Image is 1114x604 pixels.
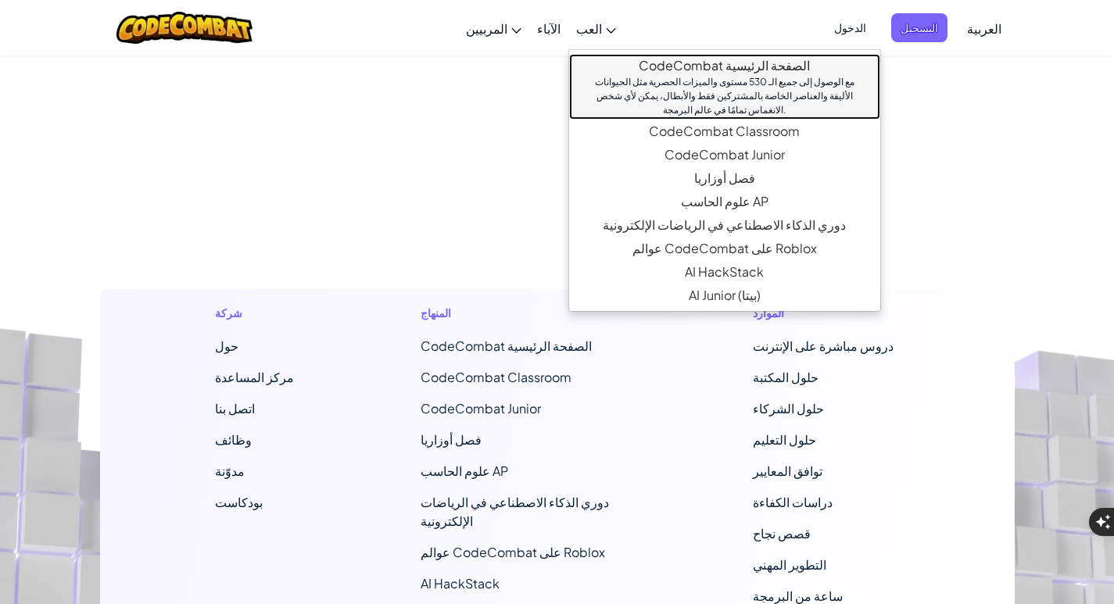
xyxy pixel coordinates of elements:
[421,544,605,560] a: عوالم CodeCombat على Roblox
[215,431,252,448] a: وظائف
[753,588,843,604] a: ساعة من البرمجة
[569,260,880,284] a: AI HackStackأول أداة للتوليد بالذكاء الاصطناعي صُممت خصيصاً للمبتدئين في الذكاء الاصطناعي مع التر...
[569,284,880,307] a: AI Junior (بيتا)يقدم الذكاء الاصطناعي التوليدي متعدد النماذج على منصة بسيطة وبديهية مصممة خصيصًا ...
[421,463,508,479] a: علوم الحاسب AP
[825,13,876,42] button: الدخول
[569,143,880,166] a: CodeCombat Juniorيتميز منهجنا الرائد للصفوف من K-5 بتدرج مستويات التعلم التي تُدرّس المفاهيم الأس...
[215,305,294,321] h1: شركة
[576,20,602,37] span: العب
[569,213,880,237] a: دوري الذكاء الاصطناعي في الرياضات الإلكترونيةمنصة رياضية تنافسية ملحمية تشجع على ممارسة البرمجة ا...
[568,7,624,49] a: العب
[753,369,818,385] a: حلول المكتبة
[458,7,529,49] a: المربيين
[116,12,253,44] img: CodeCombat logo
[215,369,294,385] a: مركز المساعدة
[753,431,816,448] a: حلول التعليم
[891,13,947,42] button: التسجيل
[753,525,811,541] a: قصص نجاح
[967,20,1001,37] span: العربية
[753,494,833,510] a: دراسات الكفاءة
[959,7,1009,49] a: العربية
[585,75,865,117] div: مع الوصول إلى جميع الـ 530 مستوى والميزات الحصرية مثل الحيوانات الأليفة والعناصر الخاصة بالمشتركي...
[215,400,255,416] span: اتصل بنا
[215,463,245,479] a: مدوّنة
[569,190,880,213] a: علوم الحاسب APمعتمد من قبل مجلس الكليات، منهج AP CSP الخاص بنا يوفر أدوات تستند إلى الألعاب وتجهي...
[753,400,824,416] a: حلول الشركاء
[466,20,507,37] span: المربيين
[569,166,880,190] a: فصل أوزاريامغامرة برمجية ساحرة تؤسس لمبادئ علوم الكمبيوتر.
[569,54,880,120] a: CodeCombat الصفحة الرئيسيةمع الوصول إلى جميع الـ 530 مستوى والميزات الحصرية مثل الحيوانات الأليفة...
[421,369,571,385] a: CodeCombat Classroom
[753,556,826,573] a: التطوير المهني
[215,494,263,510] a: بودكاست
[421,431,482,448] a: فصل أوزاريا
[753,305,899,321] h1: الموارد
[421,305,626,321] h1: المنهاج
[753,463,822,479] a: توافق المعايير
[421,338,592,354] span: CodeCombat الصفحة الرئيسية
[421,575,500,591] a: AI HackStack
[215,338,238,354] a: حول
[529,7,568,49] a: الآباء
[569,237,880,260] a: عوالم CodeCombat على Robloxهذه الـMMORPG تعلم البرمجة بلغة Lua وتوفر منصة واقعية لإنشاء ألعاب وتج...
[569,120,880,143] a: CodeCombat Classroom
[421,400,541,416] a: CodeCombat Junior
[753,338,894,354] a: دروس مباشرة على الإنترنت
[421,494,609,529] a: دوري الذكاء الاصطناعي في الرياضات الإلكترونية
